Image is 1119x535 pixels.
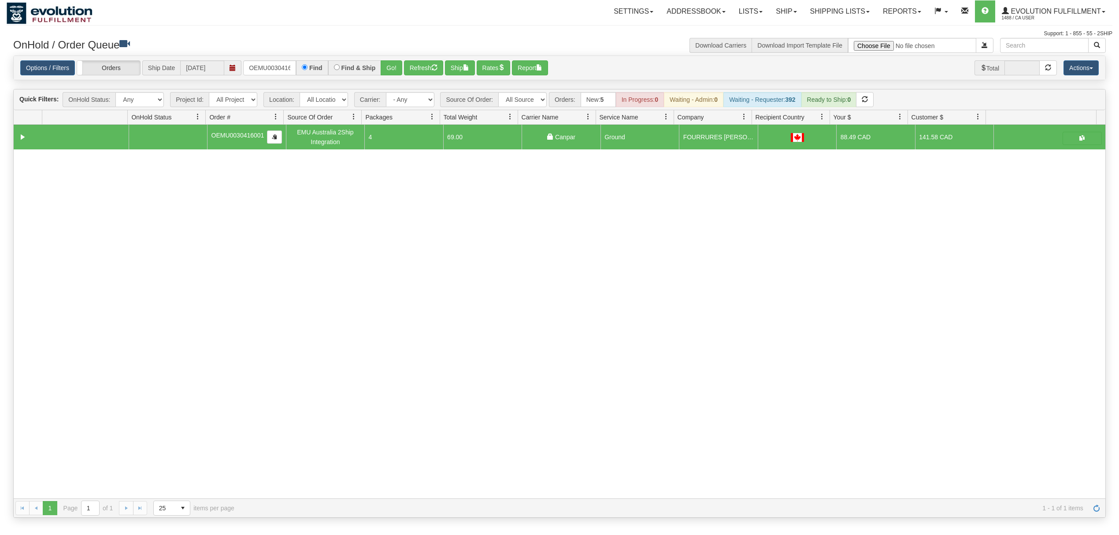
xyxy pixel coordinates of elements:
[995,0,1112,22] a: Evolution Fulfillment 1488 / CA User
[600,113,638,122] span: Service Name
[791,133,804,142] img: CA
[369,134,372,141] span: 4
[757,42,842,49] a: Download Import Template File
[190,109,205,124] a: OnHold Status filter column settings
[19,95,59,104] label: Quick Filters:
[876,0,928,22] a: Reports
[1002,14,1068,22] span: 1488 / CA User
[664,92,723,107] div: Waiting - Admin:
[142,60,180,75] span: Ship Date
[1088,38,1106,53] button: Search
[309,65,322,71] label: Find
[381,60,402,75] button: Go!
[836,125,915,149] td: 88.49 CAD
[555,134,575,141] span: Canpar
[7,2,93,24] img: logo1488.jpg
[477,60,511,75] button: Rates
[267,130,282,144] button: Copy to clipboard
[1063,60,1099,75] button: Actions
[63,501,113,516] span: Page of 1
[695,42,746,49] a: Download Carriers
[1099,223,1118,312] iframe: chat widget
[176,501,190,515] span: select
[549,92,581,107] span: Orders:
[915,125,994,149] td: 141.58 CAD
[159,504,170,513] span: 25
[77,61,140,75] label: Orders
[17,132,28,143] a: Collapse
[211,132,264,139] span: OEMU0030416001
[170,92,209,107] span: Project Id:
[723,92,801,107] div: Waiting - Requester:
[659,109,674,124] a: Service Name filter column settings
[769,0,803,22] a: Ship
[13,38,553,51] h3: OnHold / Order Queue
[581,92,616,107] div: New:
[678,113,704,122] span: Company
[974,60,1005,75] span: Total
[893,109,908,124] a: Your $ filter column settings
[847,96,851,103] strong: 0
[607,0,660,22] a: Settings
[1063,132,1102,145] button: Shipping Documents
[1000,38,1089,53] input: Search
[785,96,795,103] strong: 392
[425,109,440,124] a: Packages filter column settings
[341,65,376,71] label: Find & Ship
[600,96,604,103] strong: 5
[209,113,230,122] span: Order #
[801,92,857,107] div: Ready to Ship:
[848,38,976,53] input: Import
[834,113,851,122] span: Your $
[354,92,386,107] span: Carrier:
[247,505,1083,512] span: 1 - 1 of 1 items
[7,30,1112,37] div: Support: 1 - 855 - 55 - 2SHIP
[815,109,830,124] a: Recipient Country filter column settings
[804,0,876,22] a: Shipping lists
[655,96,658,103] strong: 0
[445,60,475,75] button: Ship
[404,60,443,75] button: Refresh
[512,60,548,75] button: Report
[679,125,758,149] td: FOURRURES [PERSON_NAME]
[444,113,478,122] span: Total Weight
[600,125,679,149] td: Ground
[153,501,190,516] span: Page sizes drop down
[131,113,171,122] span: OnHold Status
[660,0,732,22] a: Addressbook
[714,96,718,103] strong: 0
[14,89,1105,110] div: grid toolbar
[732,0,769,22] a: Lists
[43,501,57,515] span: Page 1
[1009,7,1101,15] span: Evolution Fulfillment
[20,60,75,75] a: Options / Filters
[263,92,300,107] span: Location:
[290,127,361,147] div: EMU Australia 2Ship Integration
[581,109,596,124] a: Carrier Name filter column settings
[756,113,804,122] span: Recipient Country
[522,113,559,122] span: Carrier Name
[440,92,498,107] span: Source Of Order:
[971,109,986,124] a: Customer $ filter column settings
[503,109,518,124] a: Total Weight filter column settings
[346,109,361,124] a: Source Of Order filter column settings
[912,113,943,122] span: Customer $
[1089,501,1104,515] a: Refresh
[153,501,234,516] span: items per page
[447,134,463,141] span: 69.00
[287,113,333,122] span: Source Of Order
[82,501,99,515] input: Page 1
[268,109,283,124] a: Order # filter column settings
[616,92,664,107] div: In Progress:
[63,92,115,107] span: OnHold Status:
[365,113,392,122] span: Packages
[737,109,752,124] a: Company filter column settings
[243,60,296,75] input: Order #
